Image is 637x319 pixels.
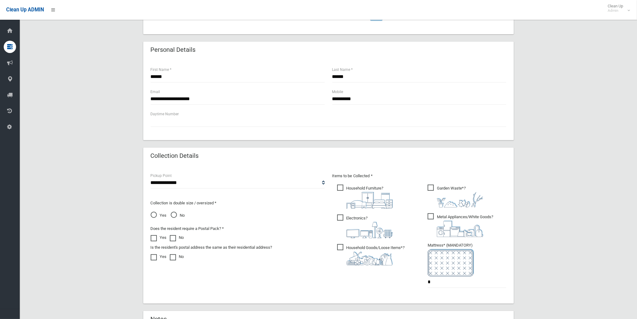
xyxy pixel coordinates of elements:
[428,249,474,276] img: e7408bece873d2c1783593a074e5cb2f.png
[437,186,483,207] i: ?
[337,215,393,238] span: Electronics
[437,221,483,237] img: 36c1b0289cb1767239cdd3de9e694f19.png
[151,225,224,232] label: Does the resident require a Postal Pack? *
[332,172,506,180] p: Items to be Collected *
[346,245,405,265] i: ?
[608,8,623,13] small: Admin
[151,199,325,207] p: Collection is double size / oversized *
[170,253,184,260] label: No
[6,7,44,13] span: Clean Up ADMIN
[143,150,206,162] header: Collection Details
[346,222,393,238] img: 394712a680b73dbc3d2a6a3a7ffe5a07.png
[346,252,393,265] img: b13cc3517677393f34c0a387616ef184.png
[428,243,506,276] span: Mattress* (MANDATORY)
[171,212,185,219] span: No
[337,244,405,265] span: Household Goods/Loose Items*
[437,215,493,237] i: ?
[346,216,393,238] i: ?
[437,192,483,207] img: 4fd8a5c772b2c999c83690221e5242e0.png
[151,244,272,251] label: Is the resident's postal address the same as their residential address?
[428,185,483,207] span: Garden Waste*
[151,234,167,241] label: Yes
[143,44,203,56] header: Personal Details
[337,185,393,209] span: Household Furniture
[151,212,167,219] span: Yes
[605,4,629,13] span: Clean Up
[151,253,167,260] label: Yes
[346,192,393,209] img: aa9efdbe659d29b613fca23ba79d85cb.png
[346,186,393,209] i: ?
[428,213,493,237] span: Metal Appliances/White Goods
[170,234,184,241] label: No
